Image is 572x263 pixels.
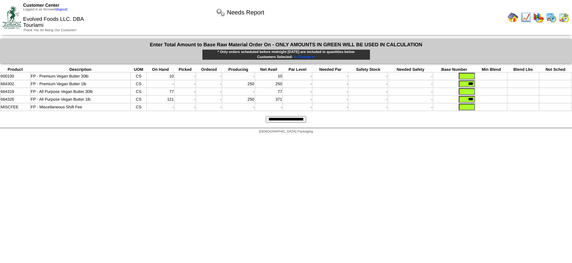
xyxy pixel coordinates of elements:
[388,80,433,88] td: -
[388,103,433,111] td: -
[255,103,283,111] td: -
[222,80,255,88] td: 250
[146,80,174,88] td: -
[312,80,348,88] td: -
[146,103,174,111] td: -
[312,103,348,111] td: -
[348,80,388,88] td: -
[131,88,147,96] td: CS
[388,88,433,96] td: -
[312,67,348,72] th: Needed Par
[0,80,30,88] td: 664302
[131,67,147,72] th: UOM
[312,96,348,103] td: -
[202,49,370,60] div: * Only orders scheduled before midnight [DATE] are included in quantities below Customers Selected:
[146,88,174,96] td: 77
[533,12,544,23] img: graph.gif
[0,103,30,111] td: MISCFEE
[30,80,131,88] td: FP - Premium Vegan Butter 1lb
[222,96,255,103] td: 250
[475,67,507,72] th: Min Blend
[30,103,131,111] td: FP - Miscellaneous Shift Fee
[255,80,283,88] td: 250
[255,88,283,96] td: 77
[131,96,147,103] td: CS
[433,67,475,72] th: Base Number
[255,72,283,80] td: 10
[0,96,30,103] td: 664326
[348,72,388,80] td: -
[0,72,30,80] td: 600100
[283,88,312,96] td: -
[146,96,174,103] td: 121
[30,72,131,80] td: FP - Premium Vegan Butter 30lb
[23,8,67,11] span: Logged in as Ncrowell
[255,96,283,103] td: 371
[312,72,348,80] td: -
[215,7,226,18] img: workflow.png
[196,96,222,103] td: -
[348,67,388,72] th: Safety Stock
[283,67,312,72] th: Par Level
[131,103,147,111] td: CS
[30,96,131,103] td: FP - All Purpose Vegan Butter 1lb
[23,16,84,28] span: Evolved Foods LLC. DBA Tourlami
[388,96,433,103] td: -
[174,96,196,103] td: -
[131,72,147,80] td: CS
[259,130,313,134] span: [DEMOGRAPHIC_DATA] Packaging
[0,67,30,72] th: Product
[507,67,539,72] th: Blend Lbs
[348,88,388,96] td: -
[283,96,312,103] td: -
[146,67,174,72] th: On Hand
[196,103,222,111] td: -
[30,88,131,96] td: FP - All Purpose Vegan Butter 30lb
[174,88,196,96] td: -
[508,12,518,23] img: home.gif
[174,67,196,72] th: Picked
[30,67,131,72] th: Description
[196,67,222,72] th: Ordered
[283,72,312,80] td: -
[196,80,222,88] td: -
[23,3,59,8] span: Customer Center
[255,67,283,72] th: Net Avail
[3,6,21,29] img: ZoRoCo_Logo(Green%26Foil)%20jpg.webp
[23,29,76,32] span: Thank You for Being Our Customer!
[196,72,222,80] td: -
[294,55,315,59] span: ⇐ Change ⇐
[283,103,312,111] td: -
[539,67,572,72] th: Not Sched
[559,12,569,23] img: calendarinout.gif
[131,80,147,88] td: CS
[546,12,557,23] img: calendarprod.gif
[293,55,315,59] a: ⇐ Change ⇐
[388,72,433,80] td: -
[222,88,255,96] td: -
[174,103,196,111] td: -
[174,80,196,88] td: -
[56,8,67,11] a: (logout)
[196,88,222,96] td: -
[222,103,255,111] td: -
[520,12,531,23] img: line_graph.gif
[388,67,433,72] th: Needed Safety
[222,67,255,72] th: Producing
[348,96,388,103] td: -
[312,88,348,96] td: -
[222,72,255,80] td: -
[348,103,388,111] td: -
[227,9,264,16] span: Needs Report
[0,88,30,96] td: 664319
[146,72,174,80] td: 10
[283,80,312,88] td: -
[174,72,196,80] td: -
